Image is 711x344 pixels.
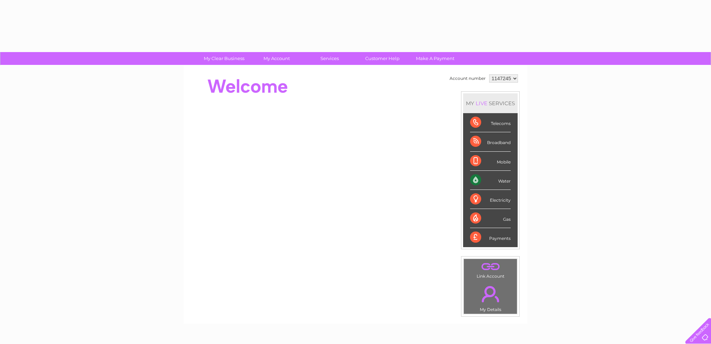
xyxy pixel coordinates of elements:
div: Electricity [470,190,511,209]
a: My Clear Business [195,52,253,65]
div: Gas [470,209,511,228]
td: Link Account [463,259,517,280]
a: . [466,282,515,306]
div: MY SERVICES [463,93,518,113]
div: Telecoms [470,113,511,132]
td: My Details [463,280,517,314]
div: Water [470,171,511,190]
a: Services [301,52,358,65]
div: Mobile [470,152,511,171]
td: Account number [448,73,487,84]
a: . [466,261,515,273]
div: Payments [470,228,511,247]
a: Customer Help [354,52,411,65]
a: Make A Payment [407,52,464,65]
div: LIVE [474,100,489,107]
a: My Account [248,52,306,65]
div: Broadband [470,132,511,151]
